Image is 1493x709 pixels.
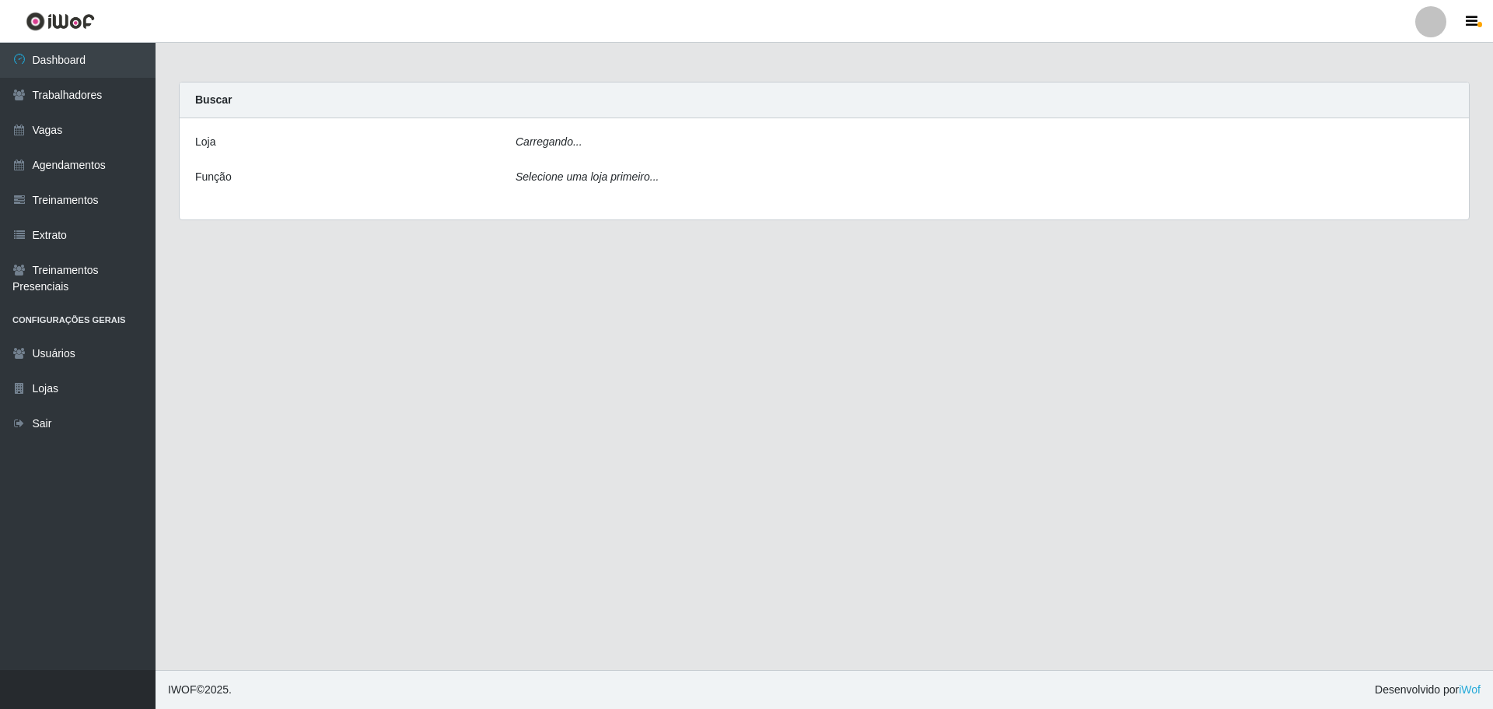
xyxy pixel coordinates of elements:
[195,169,232,185] label: Função
[168,683,197,696] span: IWOF
[1375,682,1481,698] span: Desenvolvido por
[195,134,215,150] label: Loja
[168,682,232,698] span: © 2025 .
[516,170,659,183] i: Selecione uma loja primeiro...
[516,135,582,148] i: Carregando...
[26,12,95,31] img: CoreUI Logo
[1459,683,1481,696] a: iWof
[195,93,232,106] strong: Buscar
